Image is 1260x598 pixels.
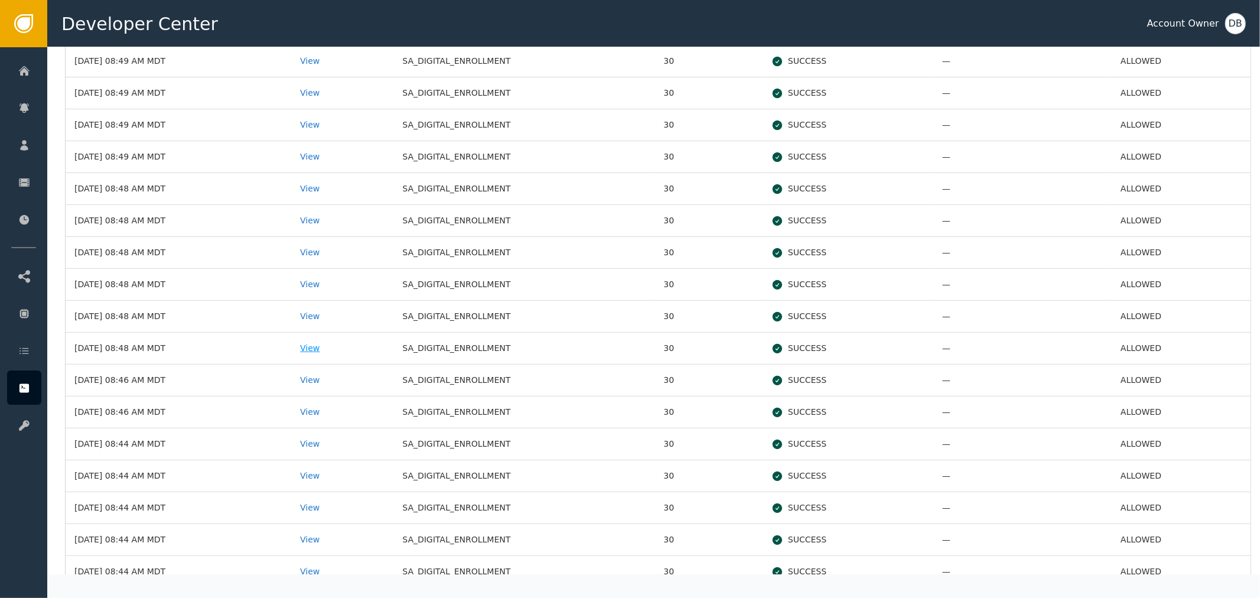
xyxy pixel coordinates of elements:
div: SUCCESS [771,246,924,259]
td: 30 [655,77,763,109]
td: ALLOWED [1112,45,1251,77]
div: View [300,246,385,259]
td: SA_DIGITAL_ENROLLMENT [393,333,655,365]
div: SUCCESS [771,151,924,163]
td: ALLOWED [1112,109,1251,141]
div: View [300,470,385,482]
td: SA_DIGITAL_ENROLLMENT [393,77,655,109]
div: View [300,438,385,450]
td: 30 [655,524,763,556]
td: — [933,428,1112,460]
td: SA_DIGITAL_ENROLLMENT [393,173,655,205]
div: View [300,119,385,131]
div: SUCCESS [771,119,924,131]
div: SUCCESS [771,87,924,99]
td: — [933,333,1112,365]
td: [DATE] 08:48 AM MDT [66,333,291,365]
td: SA_DIGITAL_ENROLLMENT [393,205,655,237]
td: [DATE] 08:44 AM MDT [66,524,291,556]
td: ALLOWED [1112,77,1251,109]
div: SUCCESS [771,502,924,514]
td: SA_DIGITAL_ENROLLMENT [393,428,655,460]
td: [DATE] 08:48 AM MDT [66,205,291,237]
div: SUCCESS [771,470,924,482]
td: [DATE] 08:46 AM MDT [66,365,291,396]
td: — [933,460,1112,492]
td: — [933,237,1112,269]
td: 30 [655,173,763,205]
td: [DATE] 08:44 AM MDT [66,460,291,492]
td: ALLOWED [1112,524,1251,556]
td: — [933,492,1112,524]
div: SUCCESS [771,214,924,227]
td: ALLOWED [1112,205,1251,237]
div: View [300,151,385,163]
button: DB [1225,13,1246,34]
td: SA_DIGITAL_ENROLLMENT [393,141,655,173]
div: View [300,502,385,514]
td: 30 [655,237,763,269]
td: — [933,109,1112,141]
td: ALLOWED [1112,301,1251,333]
td: [DATE] 08:44 AM MDT [66,556,291,588]
td: — [933,396,1112,428]
td: 30 [655,205,763,237]
td: ALLOWED [1112,556,1251,588]
td: ALLOWED [1112,428,1251,460]
td: SA_DIGITAL_ENROLLMENT [393,269,655,301]
td: [DATE] 08:49 AM MDT [66,109,291,141]
td: — [933,365,1112,396]
td: ALLOWED [1112,237,1251,269]
td: SA_DIGITAL_ENROLLMENT [393,237,655,269]
td: 30 [655,333,763,365]
td: SA_DIGITAL_ENROLLMENT [393,45,655,77]
td: SA_DIGITAL_ENROLLMENT [393,109,655,141]
td: — [933,45,1112,77]
td: [DATE] 08:44 AM MDT [66,492,291,524]
div: View [300,534,385,546]
td: ALLOWED [1112,141,1251,173]
div: SUCCESS [771,534,924,546]
td: SA_DIGITAL_ENROLLMENT [393,365,655,396]
td: [DATE] 08:48 AM MDT [66,301,291,333]
td: 30 [655,396,763,428]
div: View [300,87,385,99]
td: [DATE] 08:49 AM MDT [66,45,291,77]
div: SUCCESS [771,55,924,67]
td: ALLOWED [1112,333,1251,365]
div: View [300,406,385,418]
td: SA_DIGITAL_ENROLLMENT [393,492,655,524]
div: View [300,342,385,355]
td: [DATE] 08:44 AM MDT [66,428,291,460]
td: 30 [655,428,763,460]
td: 30 [655,141,763,173]
td: [DATE] 08:48 AM MDT [66,269,291,301]
div: View [300,55,385,67]
td: [DATE] 08:49 AM MDT [66,141,291,173]
td: — [933,173,1112,205]
span: Developer Center [61,11,218,37]
td: SA_DIGITAL_ENROLLMENT [393,556,655,588]
div: SUCCESS [771,565,924,578]
td: 30 [655,460,763,492]
div: SUCCESS [771,438,924,450]
td: — [933,269,1112,301]
div: View [300,565,385,578]
td: — [933,524,1112,556]
td: — [933,77,1112,109]
td: [DATE] 08:49 AM MDT [66,77,291,109]
td: 30 [655,492,763,524]
td: SA_DIGITAL_ENROLLMENT [393,460,655,492]
td: 30 [655,365,763,396]
td: ALLOWED [1112,365,1251,396]
td: 30 [655,45,763,77]
div: Account Owner [1147,17,1219,31]
div: SUCCESS [771,406,924,418]
td: SA_DIGITAL_ENROLLMENT [393,524,655,556]
td: [DATE] 08:48 AM MDT [66,237,291,269]
div: SUCCESS [771,183,924,195]
td: — [933,301,1112,333]
td: ALLOWED [1112,492,1251,524]
td: — [933,205,1112,237]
